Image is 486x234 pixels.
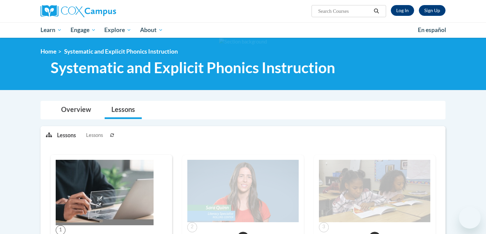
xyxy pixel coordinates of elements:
[100,22,136,38] a: Explore
[56,160,154,225] img: Course Image
[86,131,103,139] span: Lessons
[319,222,329,232] span: 3
[66,22,100,38] a: Engage
[419,5,446,16] a: Register
[40,5,169,17] a: Cox Campus
[51,59,335,77] span: Systematic and Explicit Phonics Instruction
[57,131,76,139] p: Lessons
[418,26,446,33] span: En español
[104,26,131,34] span: Explore
[219,38,267,46] img: Section background
[40,5,116,17] img: Cox Campus
[459,207,481,229] iframe: Button to launch messaging window
[30,22,456,38] div: Main menu
[140,26,163,34] span: About
[71,26,96,34] span: Engage
[54,101,98,119] a: Overview
[105,101,142,119] a: Lessons
[64,48,178,55] span: Systematic and Explicit Phonics Instruction
[318,7,372,15] input: Search Courses
[36,22,66,38] a: Learn
[40,26,62,34] span: Learn
[136,22,167,38] a: About
[187,160,299,223] img: Course Image
[372,7,382,15] button: Search
[187,222,197,232] span: 2
[319,160,430,223] img: Course Image
[374,9,380,14] i: 
[413,23,451,37] a: En español
[391,5,414,16] a: Log In
[40,48,56,55] a: Home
